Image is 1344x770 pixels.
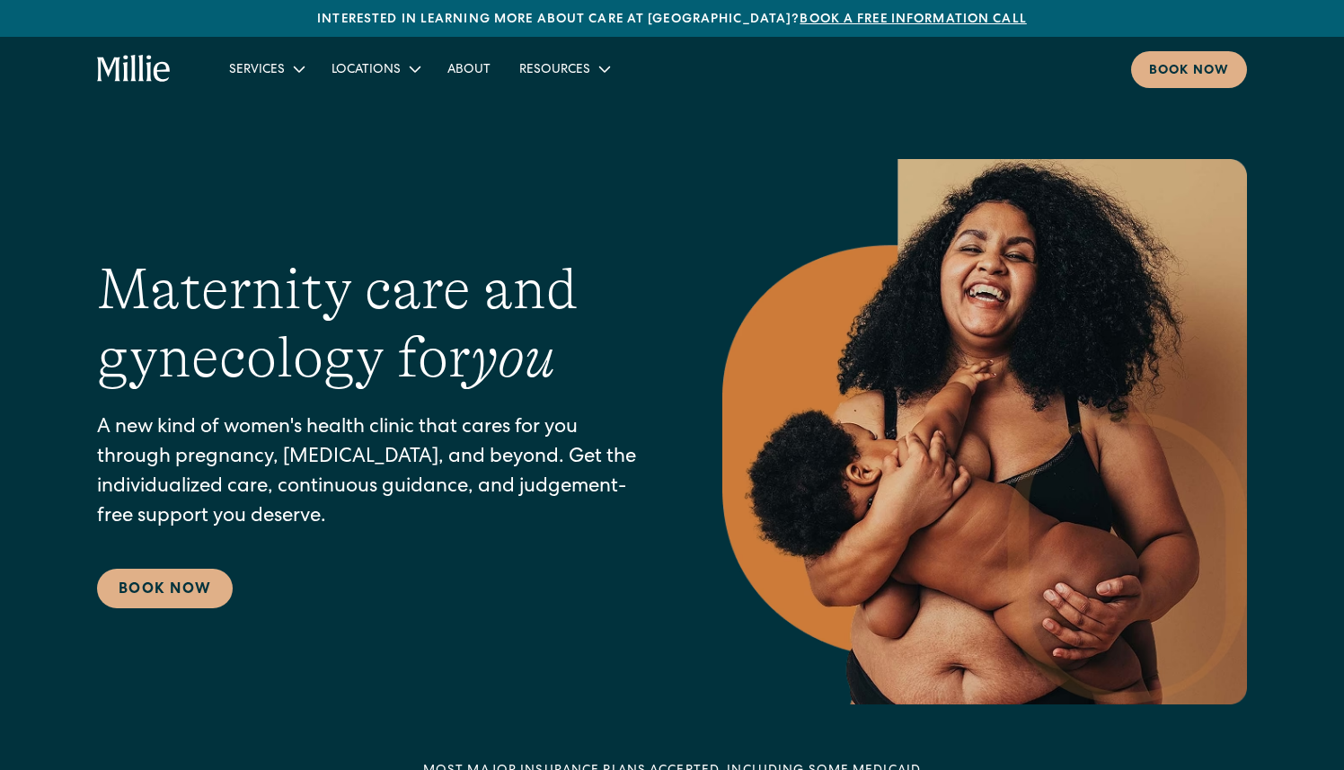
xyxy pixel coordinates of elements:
div: Resources [519,61,590,80]
div: Book now [1149,62,1229,81]
a: Book now [1131,51,1247,88]
img: Smiling mother with her baby in arms, celebrating body positivity and the nurturing bond of postp... [722,159,1247,704]
a: Book a free information call [800,13,1026,26]
div: Locations [332,61,401,80]
em: you [471,325,555,390]
p: A new kind of women's health clinic that cares for you through pregnancy, [MEDICAL_DATA], and bey... [97,414,650,533]
a: About [433,54,505,84]
h1: Maternity care and gynecology for [97,255,650,394]
div: Services [229,61,285,80]
a: Book Now [97,569,233,608]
